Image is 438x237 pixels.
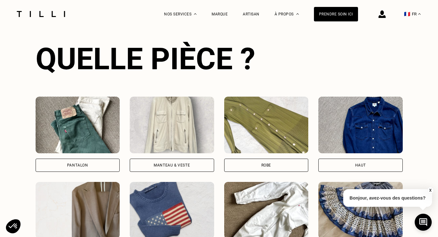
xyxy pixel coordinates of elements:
p: Bonjour, avez-vous des questions? [343,189,432,207]
div: Manteau & Veste [154,163,190,167]
img: Tilli retouche votre Robe [224,97,309,153]
img: Tilli retouche votre Manteau & Veste [130,97,214,153]
img: Menu déroulant [194,13,196,15]
div: Robe [261,163,271,167]
img: Logo du service de couturière Tilli [14,11,67,17]
img: icône connexion [378,10,386,18]
img: menu déroulant [418,13,421,15]
a: Marque [212,12,228,16]
span: 🇫🇷 [404,11,410,17]
button: X [427,187,433,194]
img: Tilli retouche votre Haut [318,97,403,153]
img: Tilli retouche votre Pantalon [36,97,120,153]
div: Pantalon [67,163,88,167]
a: Artisan [243,12,259,16]
a: Prendre soin ici [314,7,358,21]
img: Menu déroulant à propos [296,13,299,15]
div: Quelle pièce ? [36,41,403,76]
div: Haut [355,163,366,167]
